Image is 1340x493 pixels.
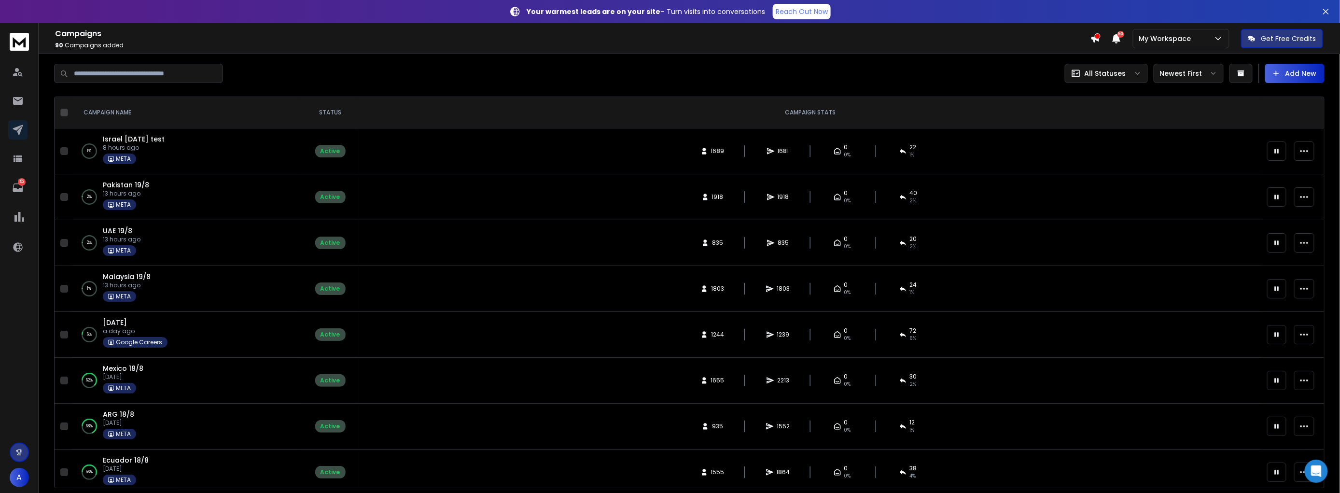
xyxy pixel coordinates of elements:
[910,189,918,197] span: 40
[1085,69,1126,78] p: All Statuses
[910,243,917,251] span: 2 %
[711,468,725,476] span: 1555
[55,28,1090,40] h1: Campaigns
[103,272,151,282] a: Malaysia 19/8
[103,190,149,197] p: 13 hours ago
[910,327,917,335] span: 72
[359,97,1261,128] th: CAMPAIGN STATS
[778,239,789,247] span: 835
[116,155,131,163] p: META
[86,467,93,477] p: 56 %
[86,422,93,431] p: 68 %
[777,285,790,293] span: 1803
[844,419,848,426] span: 0
[103,226,132,236] a: UAE 19/8
[910,465,917,472] span: 38
[711,331,724,338] span: 1244
[844,189,848,197] span: 0
[103,409,134,419] a: ARG 18/8
[711,285,724,293] span: 1803
[910,335,917,342] span: 6 %
[711,147,725,155] span: 1689
[55,42,1090,49] p: Campaigns added
[87,238,92,248] p: 2 %
[103,282,151,289] p: 13 hours ago
[527,7,660,16] strong: Your warmest leads are on your site
[103,144,165,152] p: 8 hours ago
[844,143,848,151] span: 0
[910,419,915,426] span: 12
[87,330,92,339] p: 6 %
[1139,34,1195,43] p: My Workspace
[116,430,131,438] p: META
[910,281,917,289] span: 24
[844,426,851,434] span: 0%
[321,331,340,338] div: Active
[527,7,765,16] p: – Turn visits into conversations
[103,455,149,465] a: Ecuador 18/8
[777,377,789,384] span: 2213
[116,247,131,254] p: META
[72,128,301,174] td: 1%Israel [DATE] test8 hours agoMETA
[103,236,140,243] p: 13 hours ago
[844,235,848,243] span: 0
[10,468,29,487] button: A
[55,41,63,49] span: 90
[1265,64,1325,83] button: Add New
[321,423,340,430] div: Active
[844,197,851,205] span: 0%
[844,472,851,480] span: 0%
[18,178,26,186] p: 153
[844,380,851,388] span: 0%
[103,419,136,427] p: [DATE]
[776,7,828,16] p: Reach Out Now
[777,423,790,430] span: 1552
[321,377,340,384] div: Active
[712,423,723,430] span: 935
[103,373,143,381] p: [DATE]
[72,97,301,128] th: CAMPAIGN NAME
[72,220,301,266] td: 2%UAE 19/813 hours agoMETA
[778,193,789,201] span: 1918
[1261,34,1316,43] p: Get Free Credits
[910,380,917,388] span: 2 %
[103,134,165,144] a: Israel [DATE] test
[87,284,92,294] p: 1 %
[712,239,723,247] span: 835
[1117,31,1124,38] span: 50
[910,373,917,380] span: 30
[103,327,167,335] p: a day ago
[844,327,848,335] span: 0
[301,97,359,128] th: STATUS
[910,289,915,296] span: 1 %
[8,178,28,197] a: 153
[72,312,301,358] td: 6%[DATE]a day agoGoogle Careers
[72,358,301,404] td: 62%Mexico 18/8[DATE]META
[116,476,131,484] p: META
[116,201,131,209] p: META
[1154,64,1224,83] button: Newest First
[844,335,851,342] span: 0%
[116,293,131,300] p: META
[844,281,848,289] span: 0
[1305,460,1328,483] div: Open Intercom Messenger
[86,376,93,385] p: 62 %
[844,373,848,380] span: 0
[72,266,301,312] td: 1%Malaysia 19/813 hours agoMETA
[844,151,851,159] span: 0%
[321,285,340,293] div: Active
[72,404,301,450] td: 68%ARG 18/8[DATE]META
[844,289,851,296] span: 0%
[103,318,127,327] span: [DATE]
[72,174,301,220] td: 2%Pakistan 19/813 hours agoMETA
[910,235,917,243] span: 20
[321,147,340,155] div: Active
[116,384,131,392] p: META
[116,338,162,346] p: Google Careers
[321,239,340,247] div: Active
